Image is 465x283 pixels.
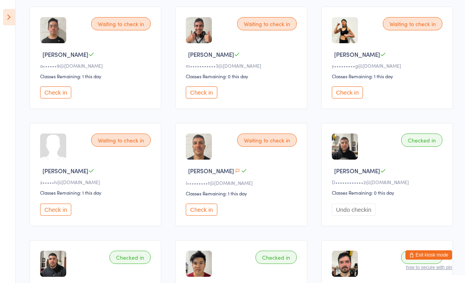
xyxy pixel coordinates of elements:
[186,204,217,216] button: Check in
[406,265,452,270] button: how to secure with pin
[91,134,151,147] div: Waiting to check in
[332,204,376,216] button: Undo checkin
[334,50,380,58] span: [PERSON_NAME]
[188,167,234,175] span: [PERSON_NAME]
[40,17,66,43] img: image1703225102.png
[186,86,217,98] button: Check in
[42,50,88,58] span: [PERSON_NAME]
[188,50,234,58] span: [PERSON_NAME]
[109,251,151,264] div: Checked in
[401,134,442,147] div: Checked in
[40,189,153,196] div: Classes Remaining: 1 this day
[332,251,358,277] img: image1754704035.png
[186,190,299,197] div: Classes Remaining: 1 this day
[40,86,71,98] button: Check in
[186,62,299,69] div: m•••••••••••3@[DOMAIN_NAME]
[186,251,212,277] img: image1712573088.png
[332,17,358,43] img: image1748057697.png
[40,204,71,216] button: Check in
[332,73,445,79] div: Classes Remaining: 1 this day
[42,167,88,175] span: [PERSON_NAME]
[40,62,153,69] div: a••••••9@[DOMAIN_NAME]
[186,73,299,79] div: Classes Remaining: 0 this day
[40,251,66,277] img: image1751879601.png
[255,251,297,264] div: Checked in
[237,17,297,30] div: Waiting to check in
[401,251,442,264] div: Checked in
[91,17,151,30] div: Waiting to check in
[186,134,212,160] img: image1705903690.png
[332,179,445,185] div: D••••••••••••2@[DOMAIN_NAME]
[237,134,297,147] div: Waiting to check in
[186,17,212,43] img: image1704782683.png
[40,73,153,79] div: Classes Remaining: 1 this day
[332,134,358,160] img: image1751879683.png
[40,179,153,185] div: z•••••h@[DOMAIN_NAME]
[186,179,299,186] div: l•••••••••t@[DOMAIN_NAME]
[383,17,442,30] div: Waiting to check in
[332,189,445,196] div: Classes Remaining: 0 this day
[334,167,380,175] span: [PERSON_NAME]
[332,86,363,98] button: Check in
[405,250,452,260] button: Exit kiosk mode
[332,62,445,69] div: y•••••••••g@[DOMAIN_NAME]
